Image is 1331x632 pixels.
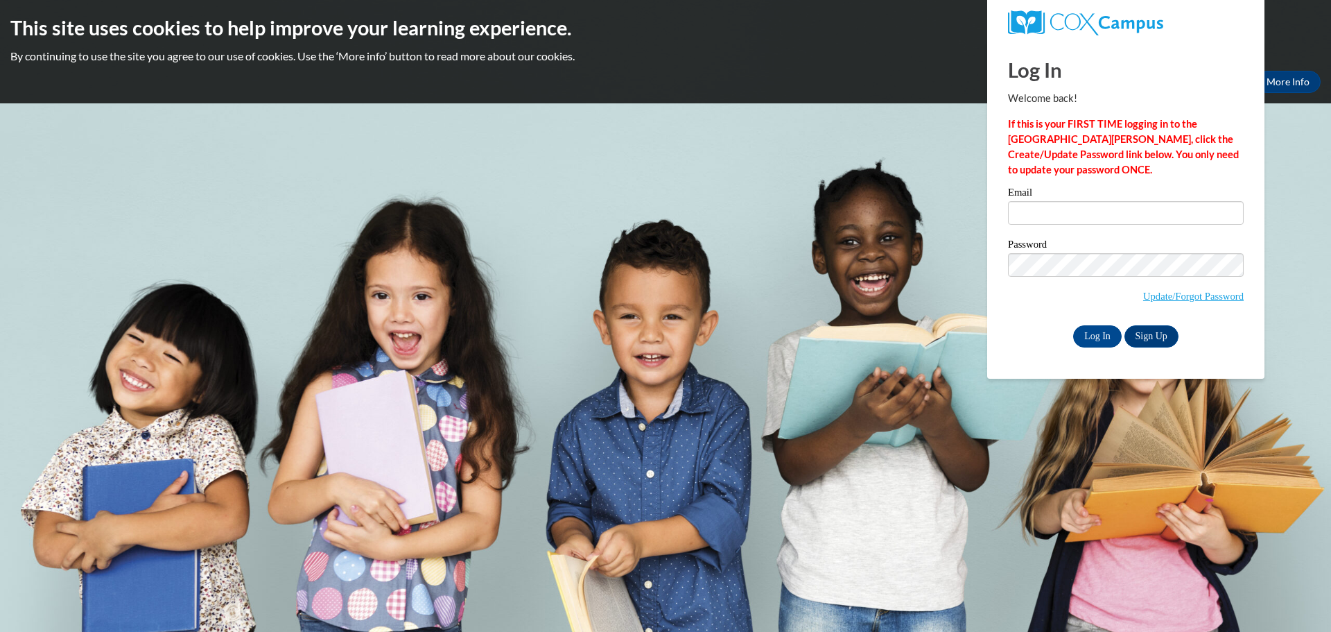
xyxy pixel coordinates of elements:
a: Sign Up [1124,325,1178,348]
label: Password [1008,239,1244,253]
h1: Log In [1008,55,1244,84]
label: Email [1008,187,1244,201]
p: Welcome back! [1008,91,1244,106]
img: COX Campus [1008,10,1163,35]
a: More Info [1255,71,1321,93]
h2: This site uses cookies to help improve your learning experience. [10,14,1321,42]
strong: If this is your FIRST TIME logging in to the [GEOGRAPHIC_DATA][PERSON_NAME], click the Create/Upd... [1008,118,1239,176]
a: Update/Forgot Password [1143,291,1244,302]
input: Log In [1073,325,1122,348]
a: COX Campus [1008,10,1244,35]
p: By continuing to use the site you agree to our use of cookies. Use the ‘More info’ button to read... [10,49,1321,64]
